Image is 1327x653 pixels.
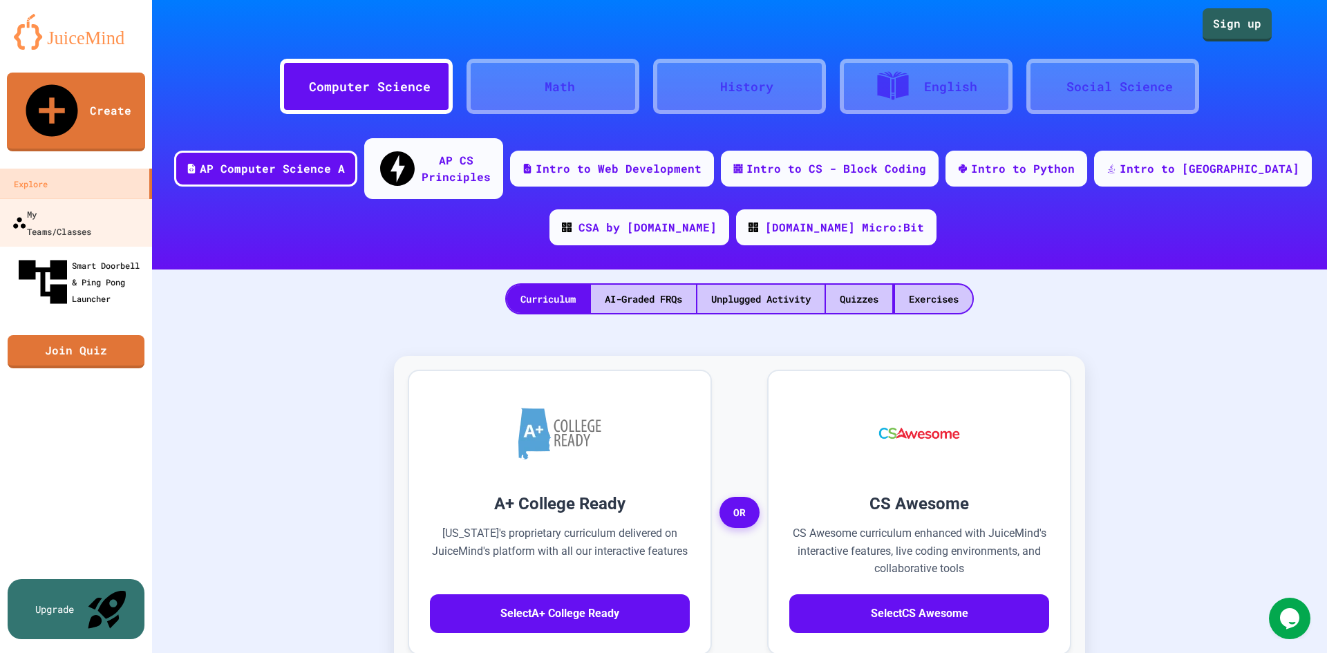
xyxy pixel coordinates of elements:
[591,285,696,313] div: AI-Graded FRQs
[309,77,431,96] div: Computer Science
[14,253,147,311] div: Smart Doorbell & Ping Pong Launcher
[789,594,1049,633] button: SelectCS Awesome
[422,152,491,185] div: AP CS Principles
[895,285,972,313] div: Exercises
[7,73,145,151] a: Create
[430,594,690,633] button: SelectA+ College Ready
[826,285,892,313] div: Quizzes
[536,160,702,177] div: Intro to Web Development
[924,77,977,96] div: English
[430,524,690,578] p: [US_STATE]'s proprietary curriculum delivered on JuiceMind's platform with all our interactive fe...
[518,408,601,460] img: A+ College Ready
[578,219,717,236] div: CSA by [DOMAIN_NAME]
[200,160,345,177] div: AP Computer Science A
[430,491,690,516] h3: A+ College Ready
[720,77,773,96] div: History
[562,223,572,232] img: CODE_logo_RGB.png
[545,77,575,96] div: Math
[507,285,590,313] div: Curriculum
[12,205,91,239] div: My Teams/Classes
[1269,598,1313,639] iframe: chat widget
[1066,77,1173,96] div: Social Science
[697,285,825,313] div: Unplugged Activity
[35,602,74,616] div: Upgrade
[865,392,974,475] img: CS Awesome
[719,497,760,529] span: OR
[789,524,1049,578] p: CS Awesome curriculum enhanced with JuiceMind's interactive features, live coding environments, a...
[765,219,924,236] div: [DOMAIN_NAME] Micro:Bit
[746,160,926,177] div: Intro to CS - Block Coding
[789,491,1049,516] h3: CS Awesome
[14,14,138,50] img: logo-orange.svg
[749,223,758,232] img: CODE_logo_RGB.png
[971,160,1075,177] div: Intro to Python
[14,176,48,192] div: Explore
[8,335,144,368] a: Join Quiz
[1120,160,1299,177] div: Intro to [GEOGRAPHIC_DATA]
[1203,8,1272,41] a: Sign up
